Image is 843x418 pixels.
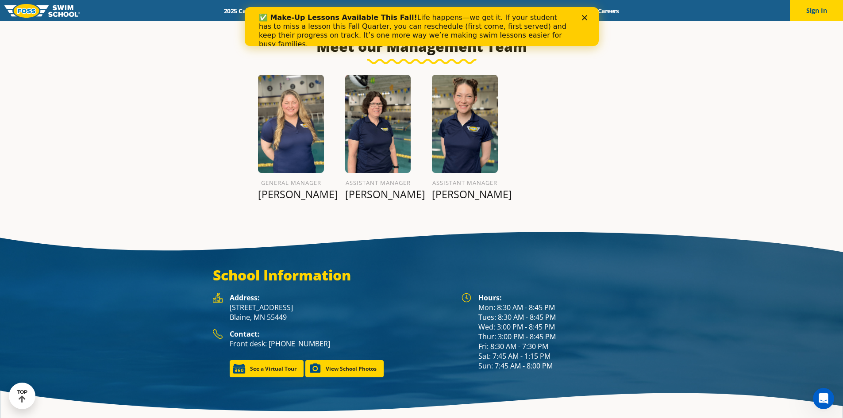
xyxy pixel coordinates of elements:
a: Schools [272,7,309,15]
img: Foss Location Address [213,293,223,303]
a: See a Virtual Tour [230,360,304,377]
img: Aleina-Weiss-1.png [432,75,498,173]
a: Swim Path® Program [309,7,386,15]
div: Life happens—we get it. If your student has to miss a lesson this Fall Quarter, you can reschedul... [14,6,326,42]
div: Close [337,8,346,13]
b: ✅ Make-Up Lessons Available This Fall! [14,6,173,15]
a: 2025 Calendar [216,7,272,15]
div: TOP [17,389,27,403]
h3: Meet our Management Team [213,38,631,55]
h3: School Information [213,266,631,284]
img: Hannah-Linderman.png [258,75,324,173]
img: FOSS Swim School Logo [4,4,80,18]
p: [PERSON_NAME] [258,188,324,200]
a: Blog [562,7,590,15]
iframe: Intercom live chat banner [245,7,599,46]
a: View School Photos [305,360,384,377]
img: Foss Location Contact [213,329,223,339]
strong: Hours: [478,293,502,303]
img: Deb-Almberg.png [345,75,411,173]
strong: Contact: [230,329,260,339]
h6: General Manager [258,177,324,188]
iframe: Intercom live chat [813,388,834,409]
p: Front desk: [PHONE_NUMBER] [230,339,453,349]
a: Swim Like [PERSON_NAME] [469,7,562,15]
a: About [PERSON_NAME] [386,7,469,15]
p: [PERSON_NAME] [432,188,498,200]
p: [STREET_ADDRESS] Blaine, MN 55449 [230,303,453,322]
a: Careers [590,7,627,15]
img: Foss Location Hours [462,293,471,303]
h6: Assistant Manager [345,177,411,188]
strong: Address: [230,293,260,303]
p: [PERSON_NAME] [345,188,411,200]
h6: Assistant Manager [432,177,498,188]
div: Mon: 8:30 AM - 8:45 PM Tues: 8:30 AM - 8:45 PM Wed: 3:00 PM - 8:45 PM Thur: 3:00 PM - 8:45 PM Fri... [478,293,631,371]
